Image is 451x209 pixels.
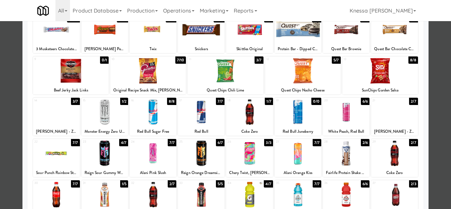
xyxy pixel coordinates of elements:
div: 7/7 [71,180,80,188]
div: 20 [324,98,346,103]
div: 30 [34,180,56,186]
div: 190/0Red Bull Juneberry [275,98,321,136]
div: 32 [131,180,153,186]
div: 2/6 [361,139,369,146]
div: 4/7 [264,180,273,188]
div: Twix [131,45,175,53]
div: 19 [276,98,298,103]
div: Quest Bar Brownie [323,45,369,53]
div: 1/5 [120,180,128,188]
div: 7/7 [168,139,176,146]
div: 206/6White Peach, Red Bull [323,98,369,136]
div: Quest Chips Chili Lime [188,86,263,94]
div: 247/7Alani Pink Slush [130,139,176,177]
img: Micromart [37,5,49,17]
div: 7/7 [313,139,321,146]
div: 7/7 [71,139,80,146]
div: Alani Pink Slush [131,169,175,177]
div: 107/10Original Recipe Snack Mix, [PERSON_NAME] [110,56,186,94]
div: Twix [130,45,176,53]
div: 3/7 [71,98,80,105]
div: Quest Bar Chocolate Chip Cookie Dough [372,45,417,53]
div: 21 [372,98,395,103]
div: Sour Punch Rainbow Straws [34,169,79,177]
div: Alani Orange Kiss [275,169,321,177]
div: 1/7 [265,98,273,105]
div: SunChips Garden Salsa [342,86,418,94]
div: 35 [276,180,298,186]
div: 138/8SunChips Garden Salsa [342,56,418,94]
div: Beef Jerky Jack Links [34,86,108,94]
div: 2/3 [409,180,418,188]
div: 34 [227,180,250,186]
div: Sour Punch Rainbow Straws [33,169,80,177]
div: 7/7 [313,180,321,188]
div: 10 [112,56,148,62]
div: Reign Orange Dreamsicle [178,169,225,177]
div: Coke Zero [226,127,273,136]
div: Fairlife Protein Shake Chocolate [323,169,369,177]
div: Alani Orange Kiss [276,169,320,177]
div: [PERSON_NAME] Peanut Butter Cups [83,45,127,53]
div: 6/7 [216,139,225,146]
div: 74/4Quest Bar Brownie [323,15,369,53]
div: 151/2Monster Energy Zero Ultra [82,98,128,136]
div: 14 [34,98,56,103]
div: 7/7 [216,98,225,105]
div: 3/7 [255,56,263,64]
div: 3/3 [264,139,273,146]
div: [PERSON_NAME] - Zero [33,127,80,136]
div: Skittles Original [226,45,273,53]
div: 11 [189,56,225,62]
div: White Peach, Red Bull [324,127,368,136]
div: 23 [83,139,105,145]
div: 110/103 Musketeers Chocolate Bar [33,15,80,53]
div: Reign Sour Gummy Worm [83,169,127,177]
div: Alani Pink Slush [130,169,176,177]
div: 234/7Reign Sour Gummy Worm [82,139,128,177]
div: 2/7 [168,180,176,188]
div: SunChips Garden Salsa [343,86,417,94]
div: 13 [344,56,380,62]
div: 227/7Sour Punch Rainbow Straws [33,139,80,177]
div: 181/7Coke Zero [226,98,273,136]
div: [PERSON_NAME] - Zero [372,127,417,136]
div: 36 [324,180,346,186]
div: 29 [372,139,395,145]
div: Red Bull [179,127,224,136]
div: 8/8 [408,56,418,64]
div: 9 [34,56,71,62]
div: 5/5 [216,180,225,188]
div: 33 [179,180,201,186]
div: 26 [227,139,250,145]
div: Red Bull Juneberry [275,127,321,136]
div: 0/0 [311,98,321,105]
div: Red Bull Juneberry [276,127,320,136]
div: Quest Bar Chocolate Chip Cookie Dough [371,45,418,53]
div: Red Bull [178,127,225,136]
div: 6/6 [361,180,369,188]
div: Monster Energy Zero Ultra [82,127,128,136]
div: 24 [131,139,153,145]
div: Quest Chips Nacho Cheese [265,86,341,94]
div: [PERSON_NAME] - Zero [34,127,79,136]
div: 28/10[PERSON_NAME] Peanut Butter Cups [82,15,128,53]
div: Protein Bar - Dipped Cookies and Cream, Quest [275,45,321,53]
div: 37 [372,180,395,186]
div: Quest Chips Chili Lime [189,86,262,94]
div: Chery Twist, [PERSON_NAME] [226,169,273,177]
div: 2/7 [409,98,418,105]
div: 22 [34,139,56,145]
div: 177/7Red Bull [178,98,225,136]
div: Coke Zero [227,127,272,136]
div: [PERSON_NAME] Peanut Butter Cups [82,45,128,53]
div: 113/7Quest Chips Chili Lime [188,56,263,94]
div: Snickers [179,45,224,53]
div: 3 Musketeers Chocolate Bar [33,45,80,53]
div: 256/7Reign Orange Dreamsicle [178,139,225,177]
div: 7/10 [175,56,186,64]
div: 16 [131,98,153,103]
div: 263/3Chery Twist, [PERSON_NAME] [226,139,273,177]
div: 12 [266,56,303,62]
div: 0/1 [100,56,109,64]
